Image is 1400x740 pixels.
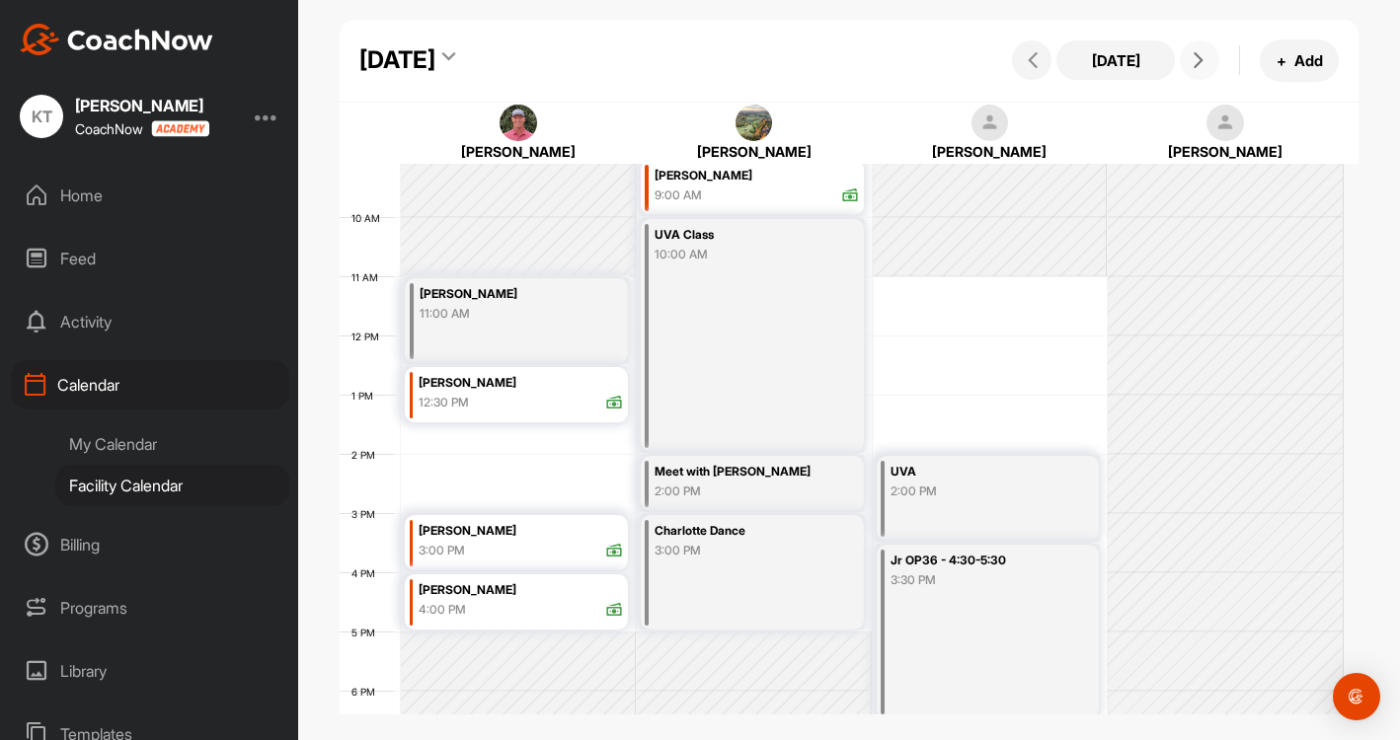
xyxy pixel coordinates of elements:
[1128,141,1322,162] div: [PERSON_NAME]
[419,579,623,602] div: [PERSON_NAME]
[11,297,289,346] div: Activity
[420,305,590,323] div: 11:00 AM
[55,423,289,465] div: My Calendar
[340,212,400,224] div: 10 AM
[11,234,289,283] div: Feed
[655,246,825,263] div: 10:00 AM
[11,646,289,696] div: Library
[972,105,1009,142] img: square_default-ef6cabf814de5a2bf16c804365e32c732080f9872bdf737d349900a9daf73cf9.png
[11,360,289,409] div: Calendar
[500,105,537,142] img: square_c3aec3cec3bc5e9413527c38e890e07a.jpg
[893,141,1086,162] div: [PERSON_NAME]
[340,449,395,461] div: 2 PM
[340,567,395,579] div: 4 PM
[891,482,1061,500] div: 2:00 PM
[736,105,773,142] img: square_2b305e28227600b036f0274c1e170be2.jpg
[11,171,289,220] div: Home
[655,520,825,543] div: Charlotte Dance
[655,165,859,187] div: [PERSON_NAME]
[655,482,825,500] div: 2:00 PM
[1277,50,1286,71] span: +
[419,542,465,559] div: 3:00 PM
[11,520,289,569] div: Billing
[891,571,1061,589] div: 3:30 PM
[1206,105,1244,142] img: square_default-ef6cabf814de5a2bf16c804365e32c732080f9872bdf737d349900a9daf73cf9.png
[151,120,209,137] img: CoachNow acadmey
[891,461,1061,483] div: UVA
[420,283,590,306] div: [PERSON_NAME]
[655,186,702,204] div: 9:00 AM
[1056,40,1175,80] button: [DATE]
[1333,673,1380,720] div: Open Intercom Messenger
[11,583,289,632] div: Programs
[20,95,63,138] div: KT
[55,465,289,506] div: Facility Calendar
[658,141,851,162] div: [PERSON_NAME]
[340,271,398,283] div: 11 AM
[419,601,466,619] div: 4:00 PM
[75,120,209,137] div: CoachNow
[340,686,395,698] div: 6 PM
[1260,39,1339,82] button: +Add
[655,542,825,559] div: 3:00 PM
[891,550,1061,572] div: Jr OP36 - 4:30-5:30
[340,508,395,520] div: 3 PM
[655,461,825,483] div: Meet with [PERSON_NAME]
[419,520,623,543] div: [PERSON_NAME]
[422,141,615,162] div: [PERSON_NAME]
[340,627,395,638] div: 5 PM
[340,331,399,342] div: 12 PM
[340,390,393,402] div: 1 PM
[419,372,623,395] div: [PERSON_NAME]
[419,394,469,411] div: 12:30 PM
[359,42,435,78] div: [DATE]
[20,24,213,55] img: CoachNow
[75,98,209,113] div: [PERSON_NAME]
[655,224,825,247] div: UVA Class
